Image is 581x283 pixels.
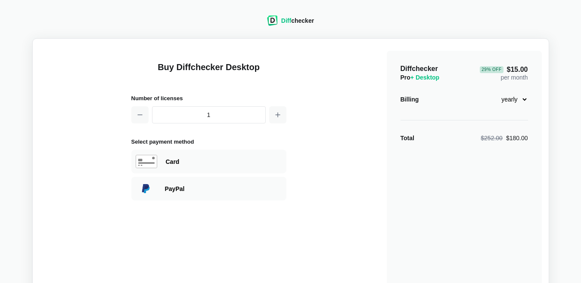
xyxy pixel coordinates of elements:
[152,106,266,123] input: 1
[131,177,286,200] div: Paying with PayPal
[267,15,278,26] img: Diffchecker logo
[480,65,528,82] div: per month
[481,135,503,141] span: $252.00
[480,66,528,73] span: $15.00
[481,134,528,142] div: $180.00
[131,61,286,83] h1: Buy Diffchecker Desktop
[480,66,503,73] div: 29 % Off
[410,74,439,81] span: + Desktop
[165,185,282,193] div: Paying with PayPal
[281,16,314,25] div: checker
[166,157,282,166] div: Paying with Card
[401,135,414,141] strong: Total
[131,150,286,173] div: Paying with Card
[131,137,286,146] h2: Select payment method
[401,65,438,72] span: Diffchecker
[267,20,314,27] a: Diffchecker logoDiffchecker
[281,17,291,24] span: Diff
[401,95,419,104] div: Billing
[401,74,440,81] span: Pro
[131,94,286,103] h2: Number of licenses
